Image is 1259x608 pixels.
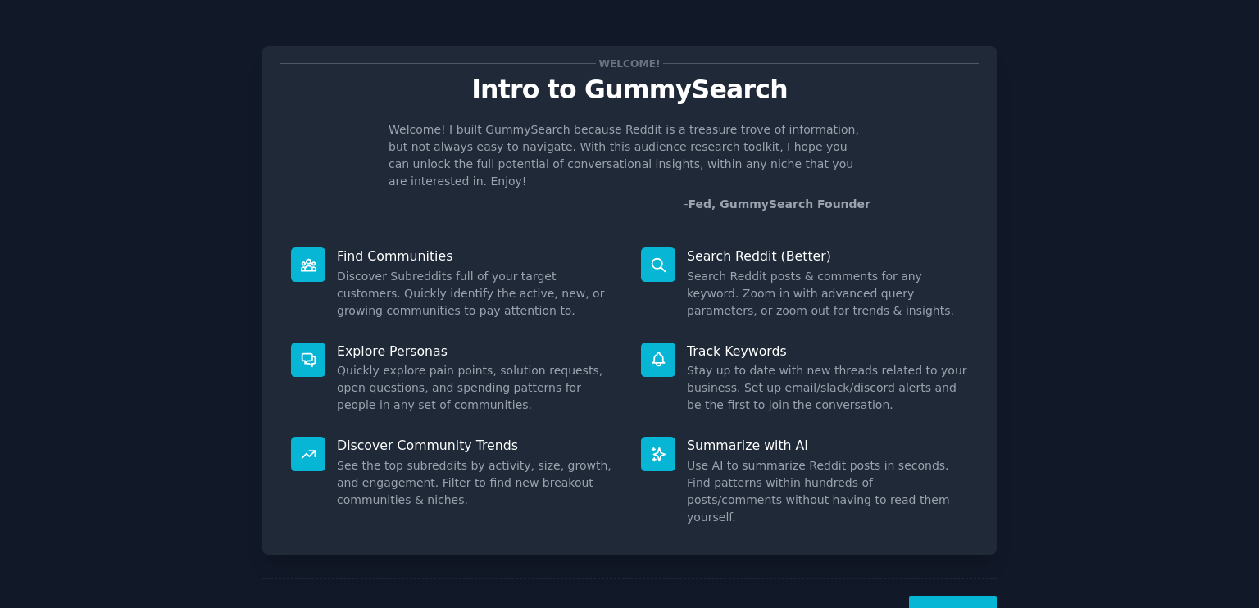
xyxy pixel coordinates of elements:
div: - [684,196,870,213]
dd: Discover Subreddits full of your target customers. Quickly identify the active, new, or growing c... [337,268,618,320]
p: Discover Community Trends [337,437,618,454]
dd: Use AI to summarize Reddit posts in seconds. Find patterns within hundreds of posts/comments with... [687,457,968,526]
dd: Quickly explore pain points, solution requests, open questions, and spending patterns for people ... [337,362,618,414]
p: Intro to GummySearch [280,75,979,104]
p: Find Communities [337,247,618,265]
p: Welcome! I built GummySearch because Reddit is a treasure trove of information, but not always ea... [389,121,870,190]
p: Explore Personas [337,343,618,360]
dd: Search Reddit posts & comments for any keyword. Zoom in with advanced query parameters, or zoom o... [687,268,968,320]
span: Welcome! [596,55,663,72]
p: Track Keywords [687,343,968,360]
dd: See the top subreddits by activity, size, growth, and engagement. Filter to find new breakout com... [337,457,618,509]
p: Summarize with AI [687,437,968,454]
a: Fed, GummySearch Founder [688,197,870,211]
p: Search Reddit (Better) [687,247,968,265]
dd: Stay up to date with new threads related to your business. Set up email/slack/discord alerts and ... [687,362,968,414]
